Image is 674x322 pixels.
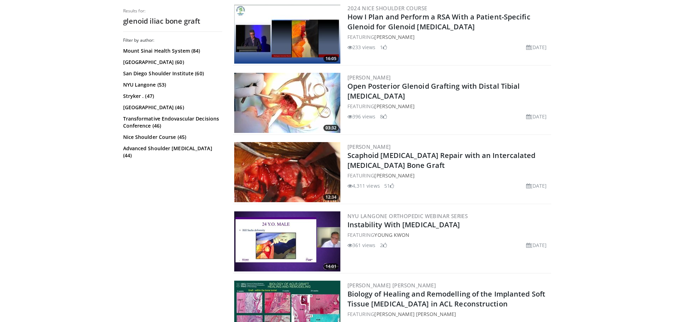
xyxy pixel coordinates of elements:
[347,5,427,12] a: 2024 Nice Shoulder Course
[323,263,339,270] span: 14:01
[323,194,339,200] span: 12:34
[347,282,436,289] a: [PERSON_NAME] [PERSON_NAME]
[347,289,546,309] a: Biology of Healing and Remodelling of the Implanted Soft Tissue [MEDICAL_DATA] in ACL Reconstruction
[347,151,536,170] a: Scaphoid [MEDICAL_DATA] Repair with an Intercalated [MEDICAL_DATA] Bone Graft
[347,74,391,81] a: [PERSON_NAME]
[347,12,530,31] a: How I Plan and Perform a RSA With a Patient-Specific Glenoid for Glenoid [MEDICAL_DATA]
[234,211,340,271] a: 14:01
[374,311,456,317] a: [PERSON_NAME] [PERSON_NAME]
[323,55,339,62] span: 16:05
[380,43,387,51] li: 1
[123,8,222,14] p: Results for:
[234,142,340,202] a: 12:34
[380,241,387,249] li: 2
[123,47,220,54] a: Mount Sinai Health System (84)
[374,34,414,40] a: [PERSON_NAME]
[347,310,550,318] div: FEATURING
[380,113,387,120] li: 8
[347,231,550,239] div: FEATURING
[347,103,550,110] div: FEATURING
[123,134,220,141] a: Nice Shoulder Course (45)
[526,182,547,189] li: [DATE]
[123,70,220,77] a: San Diego Shoulder Institute (60)
[526,241,547,249] li: [DATE]
[347,143,391,150] a: [PERSON_NAME]
[123,93,220,100] a: Stryker . (47)
[323,125,339,131] span: 03:32
[526,113,547,120] li: [DATE]
[234,4,340,64] img: f73e0b6c-66c8-4317-8498-217dc675d136.300x170_q85_crop-smart_upscale.jpg
[234,4,340,64] a: 16:05
[374,172,414,179] a: [PERSON_NAME]
[374,232,409,238] a: Young Kwon
[234,73,340,133] a: 03:32
[123,104,220,111] a: [GEOGRAPHIC_DATA] (46)
[123,37,222,43] h3: Filter by author:
[234,73,340,133] img: 6e00c62e-3c02-4196-9dfa-0f77e6067dc6.300x170_q85_crop-smart_upscale.jpg
[123,145,220,159] a: Advanced Shoulder [MEDICAL_DATA] (44)
[347,81,520,101] a: Open Posterior Glenoid Grafting with Distal Tibial [MEDICAL_DATA]
[123,59,220,66] a: [GEOGRAPHIC_DATA] (60)
[347,113,376,120] li: 396 views
[347,241,376,249] li: 361 views
[347,182,380,189] li: 4,311 views
[347,33,550,41] div: FEATURING
[374,103,414,110] a: [PERSON_NAME]
[234,211,340,271] img: 104a0588-d1ca-46a8-82c9-d79cbba3df54.300x170_q85_crop-smart_upscale.jpg
[123,81,220,88] a: NYU Langone (53)
[347,220,460,229] a: Instability With [MEDICAL_DATA]
[347,212,468,219] a: NYU Langone Orthopedic Webinar Series
[234,142,340,202] img: 315601f4-cf70-4771-921c-52477ddc8ddc.300x170_q85_crop-smart_upscale.jpg
[526,43,547,51] li: [DATE]
[123,17,222,26] h2: glenoid iliac bone graft
[347,172,550,179] div: FEATURING
[384,182,394,189] li: 51
[347,43,376,51] li: 233 views
[123,115,220,129] a: Transformative Endovascular Decisions Conference (46)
